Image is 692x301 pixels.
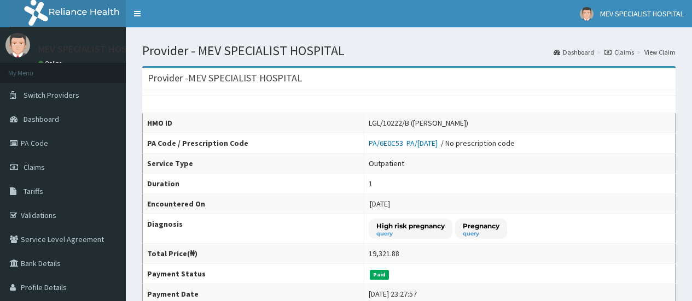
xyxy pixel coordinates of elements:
[38,44,151,54] p: MEV SPECIALIST HOSPITAL
[143,214,364,244] th: Diagnosis
[554,48,594,57] a: Dashboard
[143,194,364,214] th: Encountered On
[604,48,634,57] a: Claims
[24,90,79,100] span: Switch Providers
[143,264,364,284] th: Payment Status
[143,133,364,154] th: PA Code / Prescription Code
[369,138,515,149] div: / No prescription code
[463,231,499,237] small: query
[580,7,594,21] img: User Image
[376,231,445,237] small: query
[143,174,364,194] th: Duration
[369,117,468,128] div: LGL/10222/B ([PERSON_NAME])
[369,178,373,189] div: 1
[369,248,399,259] div: 19,321.88
[369,138,406,148] a: PA/6E0C53
[5,33,30,57] img: User Image
[148,73,302,83] h3: Provider - MEV SPECIALIST HOSPITAL
[463,221,499,231] p: Pregnancy
[644,48,676,57] a: View Claim
[143,154,364,174] th: Service Type
[370,199,390,209] span: [DATE]
[38,60,65,67] a: Online
[376,221,445,231] p: High risk pregnancy
[142,44,676,58] h1: Provider - MEV SPECIALIST HOSPITAL
[370,270,389,280] span: Paid
[143,244,364,264] th: Total Price(₦)
[600,9,684,19] span: MEV SPECIALIST HOSPITAL
[24,186,43,196] span: Tariffs
[143,113,364,133] th: HMO ID
[24,114,59,124] span: Dashboard
[24,162,45,172] span: Claims
[406,138,441,148] a: PA/[DATE]
[369,288,417,299] div: [DATE] 23:27:57
[369,158,404,169] div: Outpatient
